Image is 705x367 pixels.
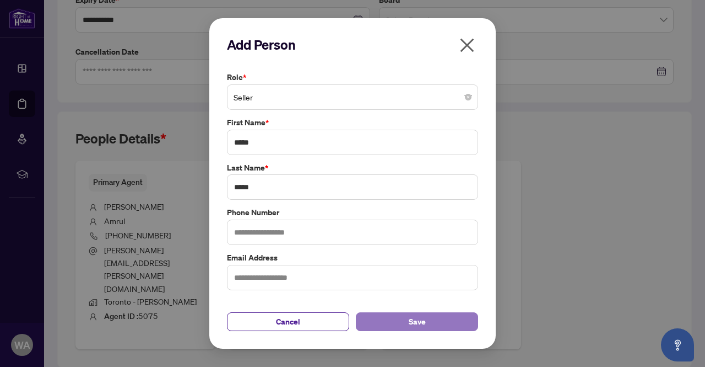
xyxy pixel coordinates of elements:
[276,313,300,331] span: Cancel
[227,252,478,264] label: Email Address
[409,313,426,331] span: Save
[227,36,478,54] h2: Add Person
[227,116,478,129] label: First Name
[227,206,478,219] label: Phone Number
[458,36,476,54] span: close
[465,94,471,100] span: close-circle
[234,87,471,108] span: Seller
[227,312,349,331] button: Cancel
[356,312,478,331] button: Save
[661,328,694,361] button: Open asap
[227,162,478,174] label: Last Name
[227,71,478,83] label: Role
